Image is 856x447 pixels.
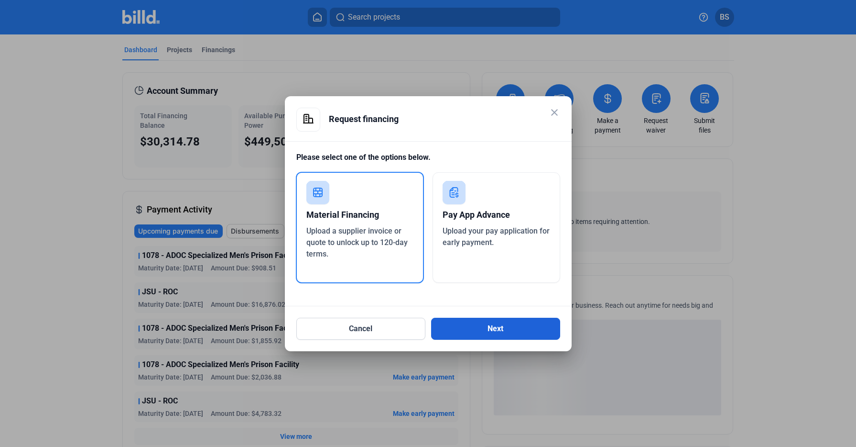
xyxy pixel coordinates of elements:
[443,204,550,225] div: Pay App Advance
[306,204,414,225] div: Material Financing
[549,107,560,118] mat-icon: close
[306,226,408,258] span: Upload a supplier invoice or quote to unlock up to 120-day terms.
[296,152,560,172] div: Please select one of the options below.
[443,226,550,247] span: Upload your pay application for early payment.
[329,108,560,131] div: Request financing
[431,318,560,340] button: Next
[296,318,425,340] button: Cancel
